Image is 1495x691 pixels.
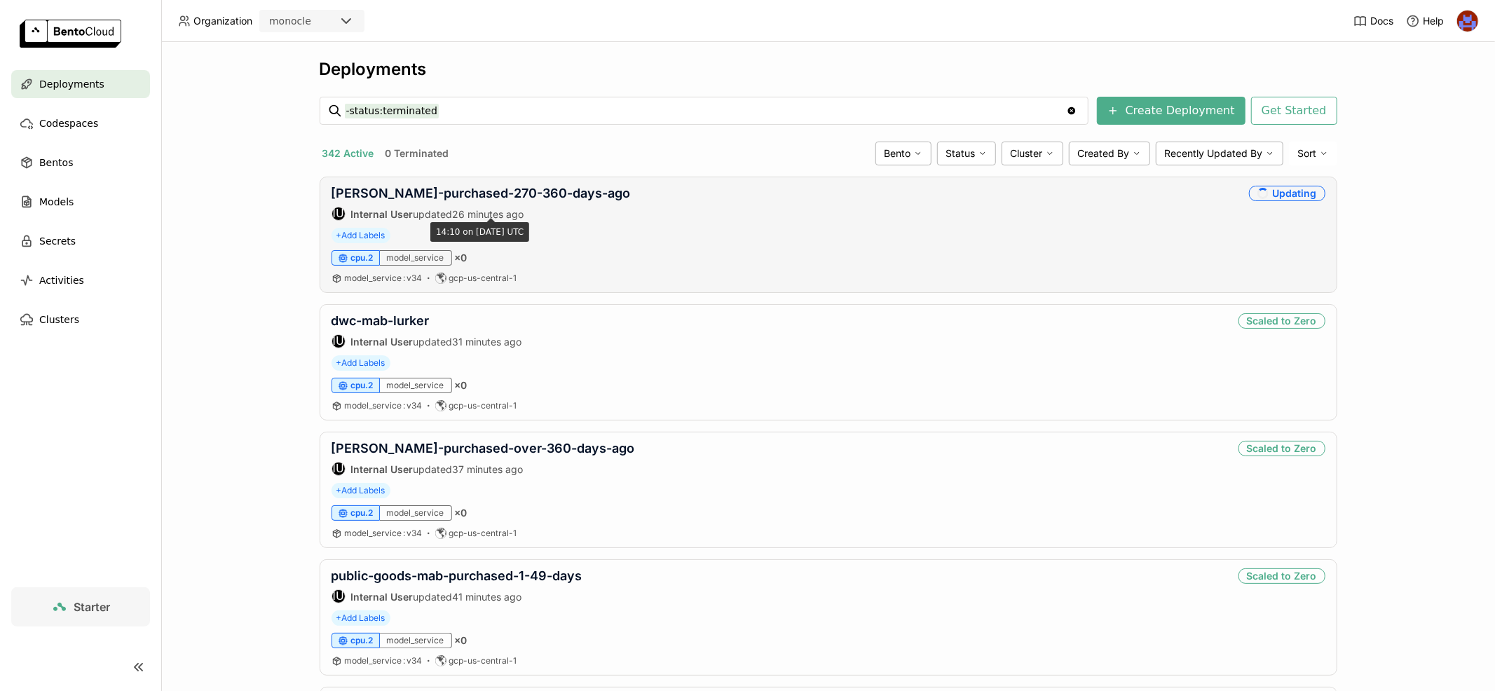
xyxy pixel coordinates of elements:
span: model_service v34 [345,273,423,283]
div: Internal User [332,207,346,221]
a: public-goods-mab-purchased-1-49-days [332,568,582,583]
a: Activities [11,266,150,294]
span: cpu.2 [351,635,374,646]
strong: Internal User [351,336,414,348]
div: Cluster [1002,142,1063,165]
span: : [404,655,406,666]
span: gcp-us-central-1 [449,655,517,666]
button: Create Deployment [1097,97,1245,125]
div: monocle [269,14,311,28]
strong: Internal User [351,463,414,475]
div: Bento [875,142,931,165]
span: × 0 [455,507,467,519]
span: : [404,528,406,538]
a: Bentos [11,149,150,177]
a: Secrets [11,227,150,255]
div: model_service [380,250,452,266]
div: IU [332,463,345,475]
span: 31 minutes ago [453,336,522,348]
i: loading [1257,188,1269,199]
div: Scaled to Zero [1238,441,1325,456]
span: Clusters [39,311,79,328]
div: Updating [1249,186,1325,201]
span: Organization [193,15,252,27]
div: updated [332,462,635,476]
span: Cluster [1011,147,1043,160]
span: model_service v34 [345,528,423,538]
div: Deployments [320,59,1337,80]
span: Bentos [39,154,73,171]
div: Scaled to Zero [1238,568,1325,584]
span: +Add Labels [332,355,390,371]
span: 41 minutes ago [453,591,522,603]
a: [PERSON_NAME]-purchased-over-360-days-ago [332,441,635,456]
button: Get Started [1251,97,1337,125]
div: model_service [380,378,452,393]
div: IU [332,207,345,220]
div: IU [332,335,345,348]
span: Codespaces [39,115,98,132]
svg: Clear value [1066,105,1077,116]
img: logo [20,20,121,48]
span: Created By [1078,147,1130,160]
span: Status [946,147,976,160]
a: Starter [11,587,150,627]
span: model_service v34 [345,400,423,411]
span: : [404,273,406,283]
span: gcp-us-central-1 [449,400,517,411]
div: Sort [1289,142,1337,165]
button: 342 Active [320,144,377,163]
span: Activities [39,272,84,289]
div: model_service [380,633,452,648]
div: 14:10 on [DATE] UTC [430,222,529,242]
span: +Add Labels [332,228,390,243]
a: dwc-mab-lurker [332,313,430,328]
div: Status [937,142,996,165]
a: Models [11,188,150,216]
a: Docs [1353,14,1393,28]
a: model_service:v34 [345,400,423,411]
span: gcp-us-central-1 [449,273,517,284]
span: Bento [885,147,911,160]
span: × 0 [455,634,467,647]
a: model_service:v34 [345,273,423,284]
a: Deployments [11,70,150,98]
a: [PERSON_NAME]-purchased-270-360-days-ago [332,186,631,200]
img: Noa Tavron [1457,11,1478,32]
span: Starter [74,600,110,614]
div: model_service [380,505,452,521]
span: gcp-us-central-1 [449,528,517,539]
span: Docs [1370,15,1393,27]
div: updated [332,589,582,603]
span: cpu.2 [351,507,374,519]
div: Recently Updated By [1156,142,1283,165]
span: Help [1423,15,1444,27]
a: Clusters [11,306,150,334]
strong: Internal User [351,591,414,603]
span: Recently Updated By [1165,147,1263,160]
a: model_service:v34 [345,528,423,539]
span: Deployments [39,76,104,93]
span: cpu.2 [351,252,374,264]
span: model_service v34 [345,655,423,666]
strong: Internal User [351,208,414,220]
div: updated [332,334,522,348]
span: 37 minutes ago [453,463,524,475]
input: Selected monocle. [313,15,314,29]
span: 26 minutes ago [453,208,524,220]
span: cpu.2 [351,380,374,391]
span: +Add Labels [332,610,390,626]
a: model_service:v34 [345,655,423,666]
div: IU [332,590,345,603]
span: × 0 [455,379,467,392]
span: Models [39,193,74,210]
span: × 0 [455,252,467,264]
a: Codespaces [11,109,150,137]
div: Help [1406,14,1444,28]
div: Internal User [332,462,346,476]
input: Search [345,100,1066,122]
span: +Add Labels [332,483,390,498]
span: Sort [1298,147,1317,160]
button: 0 Terminated [383,144,452,163]
span: : [404,400,406,411]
